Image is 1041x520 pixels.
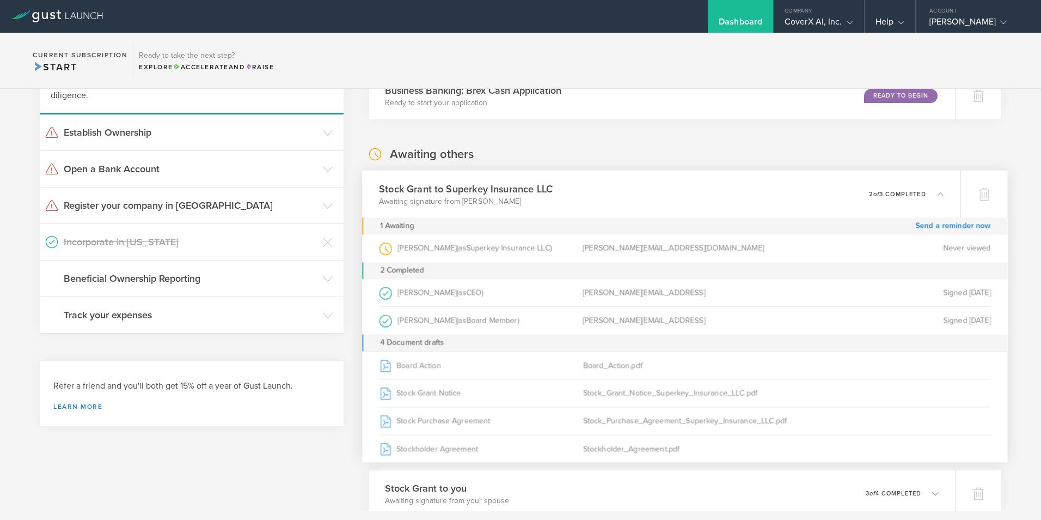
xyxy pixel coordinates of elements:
[583,234,787,262] div: [PERSON_NAME][EMAIL_ADDRESS][DOMAIN_NAME]
[385,83,561,98] h3: Business Banking: Brex Cash Application
[583,379,787,407] div: Stock_Grant_Notice_Superkey_Insurance_LLC.pdf
[583,279,787,306] div: [PERSON_NAME][EMAIL_ADDRESS]
[379,307,583,335] div: [PERSON_NAME]
[785,16,853,33] div: CoverX AI, Inc.
[379,379,583,407] div: Stock Grant Notice
[33,52,127,58] h2: Current Subscription
[64,125,317,140] h3: Establish Ownership
[385,481,509,495] h3: Stock Grant to you
[915,217,991,234] a: Send a reminder now
[987,468,1041,520] iframe: Chat Widget
[64,308,317,322] h3: Track your expenses
[379,196,553,207] p: Awaiting signature from [PERSON_NAME]
[869,490,875,497] em: of
[379,182,553,196] h3: Stock Grant to Superkey Insurance LLC
[362,335,1007,352] div: 4 Document drafts
[875,16,904,33] div: Help
[53,403,330,410] a: Learn more
[245,63,274,71] span: Raise
[929,16,1022,33] div: [PERSON_NAME]
[379,407,583,434] div: Stock Purchase Agreement
[64,235,317,249] h3: Incorporate in [US_STATE]
[139,52,274,59] h3: Ready to take the next step?
[873,190,879,197] em: of
[385,495,509,506] p: Awaiting signature from your spouse
[379,352,583,379] div: Board Action
[517,316,519,325] span: )
[173,63,229,71] span: Accelerate
[33,61,77,73] span: Start
[64,198,317,213] h3: Register your company in [GEOGRAPHIC_DATA]
[583,407,787,434] div: Stock_Purchase_Agreement_Superkey_Insurance_LLC.pdf
[457,243,466,252] span: (as
[466,288,482,297] span: CEO
[866,491,921,497] p: 3 4 completed
[457,288,466,297] span: (as
[583,352,787,379] div: Board_Action.pdf
[466,243,550,252] span: Superkey Insurance LLC
[583,307,787,335] div: [PERSON_NAME][EMAIL_ADDRESS]
[64,271,317,286] h3: Beneficial Ownership Reporting
[719,16,762,33] div: Dashboard
[583,435,787,462] div: Stockholder_Agreement.pdf
[173,63,246,71] span: and
[550,243,552,252] span: )
[864,89,938,103] div: Ready to Begin
[379,435,583,462] div: Stockholder Agreement
[787,307,991,335] div: Signed [DATE]
[133,44,279,77] div: Ready to take the next step?ExploreAccelerateandRaise
[390,147,474,162] h2: Awaiting others
[64,162,317,176] h3: Open a Bank Account
[385,98,561,108] p: Ready to start your application
[379,279,583,306] div: [PERSON_NAME]
[787,234,991,262] div: Never viewed
[369,72,955,119] div: Business Banking: Brex Cash ApplicationReady to start your applicationReady to Begin
[457,316,466,325] span: (as
[53,380,330,392] h3: Refer a friend and you'll both get 15% off a year of Gust Launch.
[380,217,414,234] div: 1 Awaiting
[379,234,583,262] div: [PERSON_NAME]
[466,316,517,325] span: Board Member
[482,288,483,297] span: )
[869,191,926,197] p: 2 3 completed
[139,62,274,72] div: Explore
[362,262,1007,279] div: 2 Completed
[787,279,991,306] div: Signed [DATE]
